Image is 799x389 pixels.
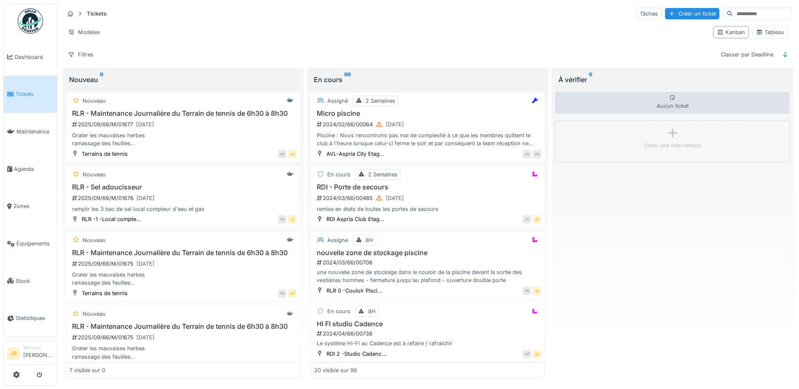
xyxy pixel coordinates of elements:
span: Agenda [14,165,53,173]
div: [DATE] [386,194,404,202]
div: PD [278,150,286,158]
div: 7 visible sur 0 [69,366,105,374]
div: remise en états de toutes les portes de secours [314,205,541,213]
h3: nouvelle zone de stockage piscine [314,249,541,257]
div: [DATE] [136,194,155,202]
h3: RLR - Maintenance Journalière du Terrain de tennis de 6h30 à 8h30 [69,249,297,257]
div: Grater les mauvaises herbes ramassage des feuilles Vidange des poubelles Rangement du matériel su... [69,344,297,360]
div: Le système Hi-Fi au Cadence est à refaire / rafraichir [314,339,541,347]
div: Modèles [64,26,104,38]
div: RLR 0 -Couloir Pisci... [326,287,382,295]
div: PB [523,287,531,295]
div: JS [288,289,297,298]
a: Tickets [4,76,57,113]
div: 2 Semaines [366,97,395,105]
a: JS Manager[PERSON_NAME] [7,344,53,365]
span: Dashboard [15,53,53,61]
div: Terrains de tennis [82,289,128,297]
div: Tâches [636,8,662,20]
div: PD [278,289,286,298]
div: Manager [23,344,53,351]
sup: 96 [344,75,351,85]
a: Équipements [4,225,57,262]
div: [DATE] [386,120,404,128]
div: Nouveau [83,171,106,179]
div: JS [533,215,541,224]
a: Stock [4,262,57,300]
h3: RLR - Maintenance Journalière du Terrain de tennis de 6h30 à 8h30 [69,109,297,117]
strong: Tickets [83,10,110,18]
a: Agenda [4,150,57,188]
div: Aucun ticket [555,92,790,114]
div: [DATE] [136,333,155,341]
div: Classer par Deadline [717,48,777,61]
div: remplir les 3 bac de sel local compteur d'eau et gaz [69,205,297,213]
div: PD [533,150,541,158]
div: [DATE] [136,120,154,128]
div: À vérifier [558,75,786,85]
div: 2025/09/66/M/01675 [71,258,297,269]
img: Badge_color-CXgf-gQk.svg [18,8,43,34]
div: PD [278,215,286,224]
div: Piscine : Nous rencontrons pas mal de complexité à ce que les membres quittent le club à l'heure ... [314,131,541,147]
div: Terrains de tennis [82,150,128,158]
sup: 0 [100,75,104,85]
div: Créer une intervention [644,141,701,149]
div: 2024/04/66/00738 [316,330,541,338]
div: XP [523,350,531,358]
div: une nouvelle zone de stockage dans le couloir de la piscine devant la sortie des vestiaires homme... [314,268,541,284]
h3: RDI - Porte de secours [314,183,541,191]
div: 2024/03/66/00485 [316,193,541,203]
div: Nouveau [83,236,106,244]
div: Créer un ticket [665,8,719,19]
h3: Micro piscine [314,109,541,117]
div: Tableau [756,28,784,36]
div: Nouveau [83,97,106,105]
div: 2024/02/66/00064 [316,119,541,130]
div: AVL-Aspria City Etag... [326,150,385,158]
sup: 0 [589,75,593,85]
div: 2024/03/66/00708 [316,258,541,266]
div: JS [523,215,531,224]
div: RDI 2 -Studio Cadenc... [326,350,387,358]
div: 2025/09/66/M/01676 [71,193,297,203]
div: JS [523,150,531,158]
div: RDI Aspria Club Etag... [326,215,385,223]
div: Nouveau [83,310,106,318]
div: JS [288,150,297,158]
div: JS [533,287,541,295]
div: 2 Semaines [368,171,398,179]
div: 20 visible sur 96 [314,366,357,374]
div: En cours [314,75,542,85]
div: JS [533,350,541,358]
a: Statistiques [4,300,57,337]
span: Statistiques [16,314,53,322]
li: [PERSON_NAME] [23,344,53,362]
div: 2025/09/66/M/01677 [71,119,297,130]
div: Assigné [327,97,348,105]
a: Dashboard [4,38,57,76]
div: Assigné [327,236,348,244]
span: Équipements [16,240,53,248]
div: Filtres [64,48,97,61]
a: Zones [4,188,57,225]
div: Kanban [717,28,745,36]
div: 8H [366,236,373,244]
a: Maintenance [4,113,57,150]
div: Grater les mauvaises herbes ramassage des feuilles Vidange des poubelles Rangement du matériel su... [69,271,297,287]
span: Zones [13,202,53,210]
div: [DATE] [136,260,155,268]
h3: RLR - Maintenance Journalière du Terrain de tennis de 6h30 à 8h30 [69,322,297,330]
div: 2025/09/66/M/01675 [71,332,297,343]
span: Tickets [16,90,53,98]
div: En cours [327,171,350,179]
li: JS [7,347,20,360]
h3: RLR - Sel adoucisseur [69,183,297,191]
span: Stock [16,277,53,285]
div: Nouveau [69,75,297,85]
div: RLR -1 -Local compte... [82,215,141,223]
h3: HI FI studio Cadence [314,320,541,328]
div: En cours [327,307,350,315]
span: Maintenance [16,128,53,136]
div: Grater les mauvaises herbes ramassage des feuilles Vidange des poubelles Rangement du matériel su... [69,131,297,147]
